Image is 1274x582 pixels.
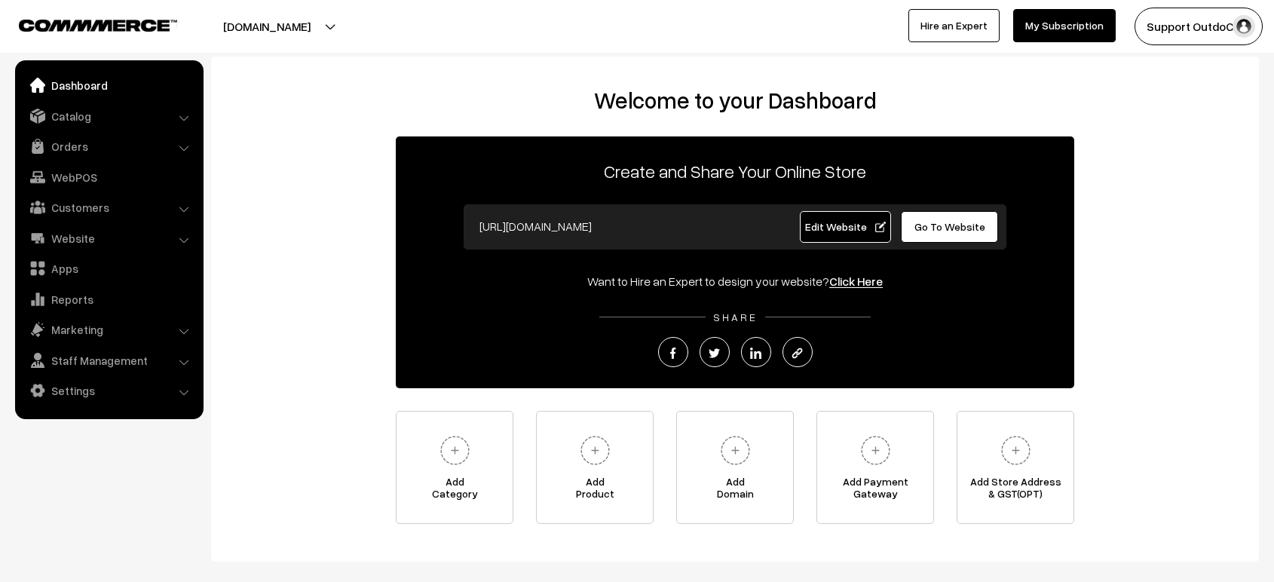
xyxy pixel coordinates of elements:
[995,430,1037,471] img: plus.svg
[855,430,896,471] img: plus.svg
[19,133,198,160] a: Orders
[19,103,198,130] a: Catalog
[957,476,1073,506] span: Add Store Address & GST(OPT)
[537,476,653,506] span: Add Product
[901,211,998,243] a: Go To Website
[817,476,933,506] span: Add Payment Gateway
[396,411,513,524] a: AddCategory
[19,15,151,33] a: COMMMERCE
[170,8,363,45] button: [DOMAIN_NAME]
[914,220,985,233] span: Go To Website
[1013,9,1116,42] a: My Subscription
[536,411,654,524] a: AddProduct
[19,72,198,99] a: Dashboard
[397,476,513,506] span: Add Category
[19,194,198,221] a: Customers
[715,430,756,471] img: plus.svg
[396,158,1074,185] p: Create and Share Your Online Store
[1233,15,1255,38] img: user
[800,211,892,243] a: Edit Website
[829,274,883,289] a: Click Here
[706,311,765,323] span: SHARE
[19,286,198,313] a: Reports
[396,272,1074,290] div: Want to Hire an Expert to design your website?
[19,225,198,252] a: Website
[19,164,198,191] a: WebPOS
[677,476,793,506] span: Add Domain
[1135,8,1263,45] button: Support OutdoC…
[19,347,198,374] a: Staff Management
[19,255,198,282] a: Apps
[226,87,1244,114] h2: Welcome to your Dashboard
[908,9,1000,42] a: Hire an Expert
[676,411,794,524] a: AddDomain
[19,316,198,343] a: Marketing
[805,220,886,233] span: Edit Website
[434,430,476,471] img: plus.svg
[19,20,177,31] img: COMMMERCE
[816,411,934,524] a: Add PaymentGateway
[957,411,1074,524] a: Add Store Address& GST(OPT)
[574,430,616,471] img: plus.svg
[19,377,198,404] a: Settings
